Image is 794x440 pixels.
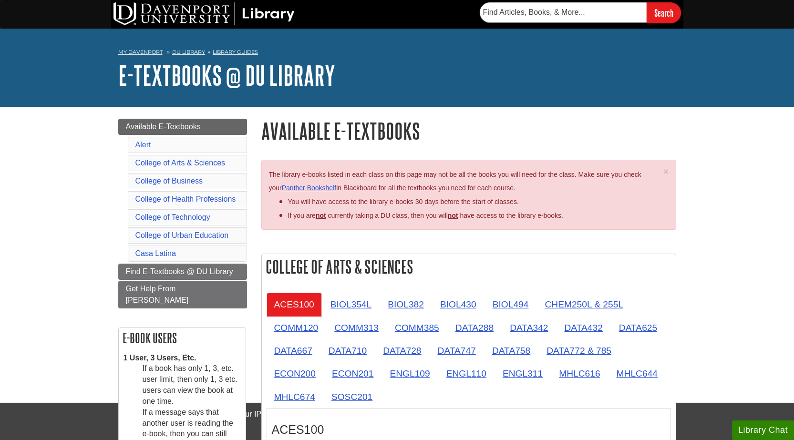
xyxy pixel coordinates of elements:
[323,293,379,316] a: BIOL354L
[382,362,437,385] a: ENGL109
[135,195,236,203] a: College of Health Professions
[551,362,608,385] a: MHLC616
[118,264,247,280] a: Find E-Textbooks @ DU Library
[118,281,247,308] a: Get Help From [PERSON_NAME]
[213,49,258,55] a: Library Guides
[495,362,550,385] a: ENGL311
[272,423,666,437] h3: ACES100
[288,212,563,219] span: If you are currently taking a DU class, then you will have access to the library e-books.
[480,2,647,22] input: Find Articles, Books, & More...
[119,328,246,348] h2: E-book Users
[321,339,374,362] a: DATA710
[126,267,233,276] span: Find E-Textbooks @ DU Library
[380,293,432,316] a: BIOL382
[135,177,203,185] a: College of Business
[172,49,205,55] a: DU Library
[663,166,669,177] span: ×
[261,119,676,143] h1: Available E-Textbooks
[126,123,201,131] span: Available E-Textbooks
[135,141,151,149] a: Alert
[262,254,676,279] h2: College of Arts & Sciences
[611,316,665,339] a: DATA625
[267,362,323,385] a: ECON200
[537,293,631,316] a: CHEM250L & 255L
[267,316,326,339] a: COMM120
[539,339,619,362] a: DATA772 & 785
[485,339,538,362] a: DATA758
[126,285,189,304] span: Get Help From [PERSON_NAME]
[118,48,163,56] a: My Davenport
[609,362,665,385] a: MHLC644
[448,316,501,339] a: DATA288
[113,2,295,25] img: DU Library
[267,339,320,362] a: DATA667
[267,293,322,316] a: ACES100
[502,316,556,339] a: DATA342
[282,184,336,192] a: Panther Bookshelf
[124,353,241,364] dt: 1 User, 3 Users, Etc.
[647,2,681,23] input: Search
[433,293,484,316] a: BIOL430
[118,119,247,135] a: Available E-Textbooks
[430,339,484,362] a: DATA747
[135,159,226,167] a: College of Arts & Sciences
[485,293,536,316] a: BIOL494
[375,339,429,362] a: DATA728
[324,385,380,409] a: SOSC201
[324,362,381,385] a: ECON201
[557,316,610,339] a: DATA432
[732,420,794,440] button: Library Chat
[316,212,326,219] strong: not
[288,198,519,205] span: You will have access to the library e-books 30 days before the start of classes.
[118,61,335,90] a: E-Textbooks @ DU Library
[135,249,176,257] a: Casa Latina
[267,385,323,409] a: MHLC674
[135,213,210,221] a: College of Technology
[118,46,676,61] nav: breadcrumb
[327,316,386,339] a: COMM313
[135,231,229,239] a: College of Urban Education
[480,2,681,23] form: Searches DU Library's articles, books, and more
[439,362,494,385] a: ENGL110
[448,212,458,219] u: not
[269,171,641,192] span: The library e-books listed in each class on this page may not be all the books you will need for ...
[663,166,669,176] button: Close
[387,316,447,339] a: COMM385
